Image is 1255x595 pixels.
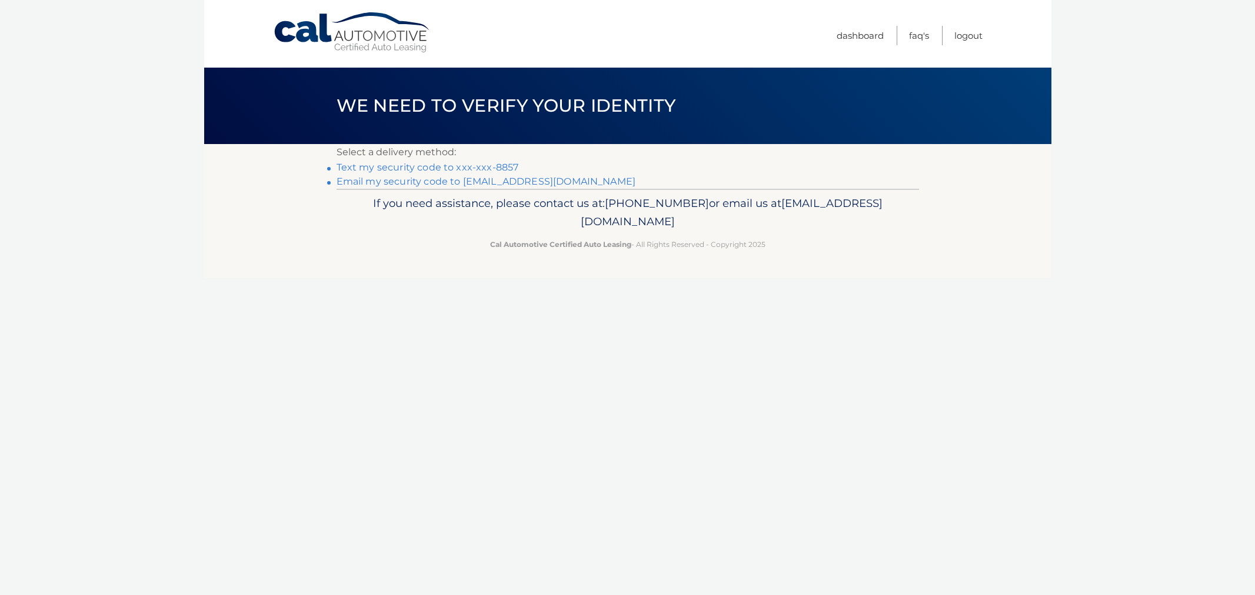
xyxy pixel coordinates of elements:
span: [PHONE_NUMBER] [605,196,709,210]
a: Text my security code to xxx-xxx-8857 [337,162,519,173]
p: Select a delivery method: [337,144,919,161]
strong: Cal Automotive Certified Auto Leasing [490,240,631,249]
p: If you need assistance, please contact us at: or email us at [344,194,911,232]
span: We need to verify your identity [337,95,676,116]
a: Dashboard [837,26,884,45]
a: Email my security code to [EMAIL_ADDRESS][DOMAIN_NAME] [337,176,636,187]
a: Cal Automotive [273,12,432,54]
a: Logout [954,26,983,45]
a: FAQ's [909,26,929,45]
p: - All Rights Reserved - Copyright 2025 [344,238,911,250]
